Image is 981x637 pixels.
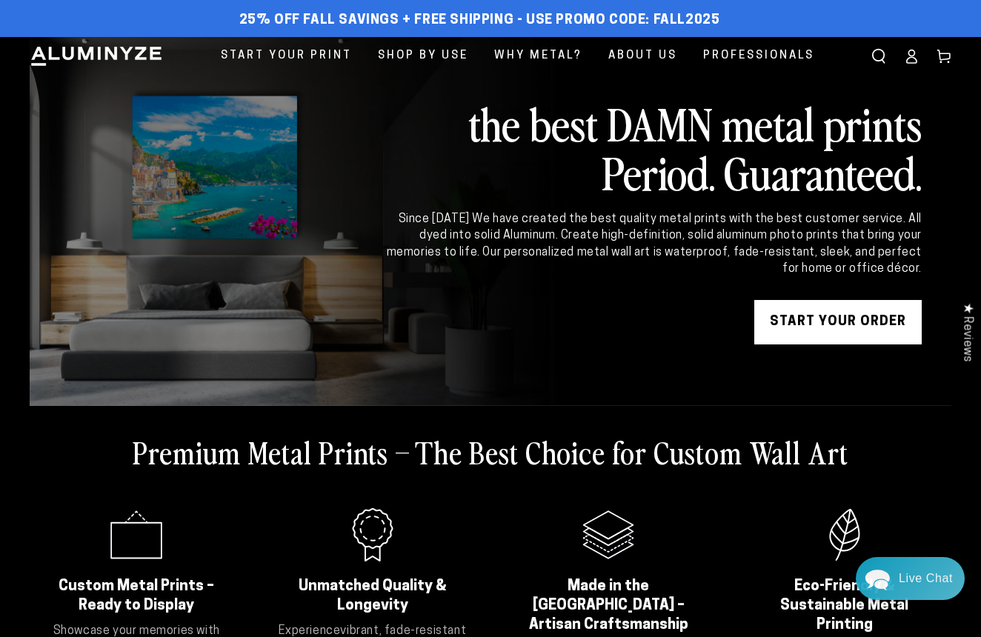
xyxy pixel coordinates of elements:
div: Contact Us Directly [899,557,953,600]
a: Start Your Print [210,37,363,75]
h2: Made in the [GEOGRAPHIC_DATA] – Artisan Craftsmanship [520,577,697,635]
span: Professionals [703,46,814,66]
h2: Unmatched Quality & Longevity [285,577,462,616]
a: START YOUR Order [754,300,922,344]
div: Chat widget toggle [856,557,965,600]
a: Shop By Use [367,37,479,75]
span: Why Metal? [494,46,582,66]
a: Professionals [692,37,825,75]
img: Aluminyze [30,45,163,67]
summary: Search our site [862,40,895,73]
h2: Eco-Friendly & Sustainable Metal Printing [756,577,934,635]
span: 25% off FALL Savings + Free Shipping - Use Promo Code: FALL2025 [239,13,720,29]
a: Why Metal? [483,37,593,75]
h2: Custom Metal Prints – Ready to Display [48,577,225,616]
span: Shop By Use [378,46,468,66]
span: About Us [608,46,677,66]
h2: the best DAMN metal prints Period. Guaranteed. [384,99,922,196]
a: About Us [597,37,688,75]
div: Click to open Judge.me floating reviews tab [953,291,981,373]
h2: Premium Metal Prints – The Best Choice for Custom Wall Art [133,433,848,471]
span: Start Your Print [221,46,352,66]
div: Since [DATE] We have created the best quality metal prints with the best customer service. All dy... [384,211,922,278]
